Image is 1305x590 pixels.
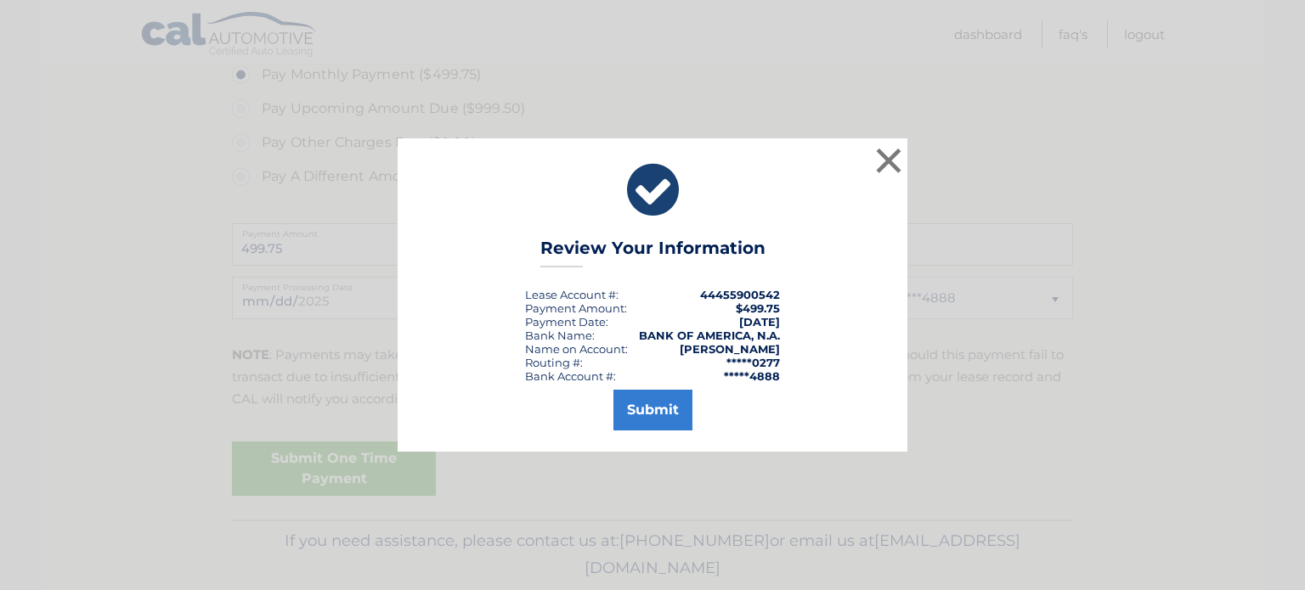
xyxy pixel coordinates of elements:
[680,342,780,356] strong: [PERSON_NAME]
[525,315,608,329] div: :
[736,301,780,315] span: $499.75
[525,369,616,383] div: Bank Account #:
[540,238,765,267] h3: Review Your Information
[525,329,595,342] div: Bank Name:
[525,315,606,329] span: Payment Date
[525,356,583,369] div: Routing #:
[872,143,906,177] button: ×
[700,288,780,301] strong: 44455900542
[525,342,628,356] div: Name on Account:
[739,315,780,329] span: [DATE]
[639,329,780,342] strong: BANK OF AMERICA, N.A.
[613,390,692,430] button: Submit
[525,301,627,315] div: Payment Amount:
[525,288,619,301] div: Lease Account #:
